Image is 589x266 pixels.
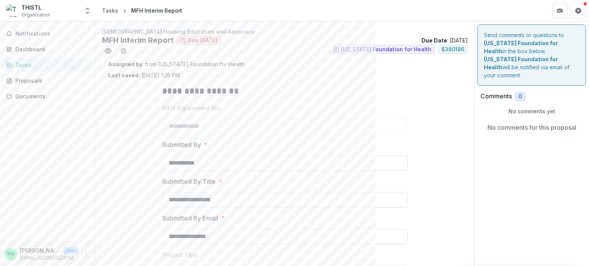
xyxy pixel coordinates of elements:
a: Documents [3,90,92,103]
p: [DATE] 1:35 PM [108,71,180,79]
button: More [82,250,91,259]
span: [US_STATE] Foundation for Health [341,46,431,53]
p: Submitted By Title [162,177,216,186]
span: $ 380186 [441,46,464,53]
span: Organization [21,11,50,18]
span: Due [DATE] [188,37,217,44]
a: Tasks [99,5,121,16]
button: Get Help [571,3,586,18]
div: Documents [15,92,86,100]
p: [PERSON_NAME] [20,246,60,255]
strong: Assigned by [108,61,142,67]
p: No comments for this proposal [487,123,576,132]
p: Submitted By [162,140,201,149]
span: 0 [518,93,522,100]
div: Tasks [102,7,118,15]
p: MFH Agreement No. [162,103,221,113]
div: MFH Interim Report [131,7,182,15]
p: : from [US_STATE] Foundation for Health [108,60,462,68]
div: Proposals [15,77,86,85]
p: No comments yet [480,107,583,115]
div: Beth Gombos [7,251,14,256]
strong: Due Date [421,37,447,44]
div: Tasks [15,61,86,69]
a: Tasks [3,59,92,71]
div: Send comments or questions to in the box below. will be notified via email of your comment. [477,24,586,86]
nav: breadcrumb [99,5,185,16]
span: Notifications [15,31,89,37]
p: Submitted By Email [162,214,218,223]
strong: [US_STATE] Foundation for Health [484,56,558,70]
button: Preview 930fb73d-0971-474f-83ad-fd729f332dfc.pdf [102,45,114,57]
p: [EMAIL_ADDRESS][DOMAIN_NAME] [20,255,79,261]
button: Partners [552,3,568,18]
h2: Comments [480,93,512,100]
p: : [DATE] [421,36,468,44]
button: download-word-button [117,45,130,57]
div: THISTL [21,3,50,11]
img: THISTL [6,5,18,17]
a: Proposals [3,74,92,87]
p: User [63,247,79,254]
p: Project Title [162,250,197,259]
h2: MFH Interim Report [102,36,174,45]
button: Open entity switcher [82,3,93,18]
strong: Last saved: [108,72,140,78]
a: Dashboard [3,43,92,55]
div: Dashboard [15,45,86,53]
p: [DEMOGRAPHIC_DATA] Housing Education and Advocacy [102,28,468,36]
button: Notifications [3,28,92,40]
strong: [US_STATE] Foundation for Health [484,40,558,54]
